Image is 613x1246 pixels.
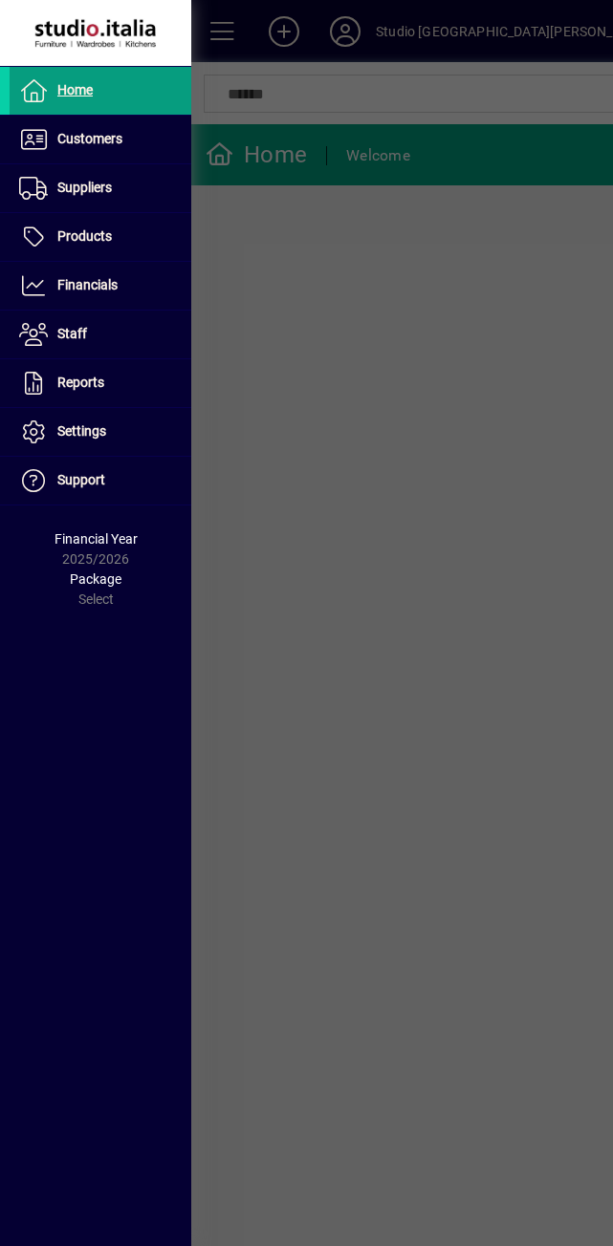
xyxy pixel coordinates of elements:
a: Settings [10,408,191,456]
span: Financial Year [55,531,138,547]
span: Home [57,82,93,97]
a: Suppliers [10,164,191,212]
span: Reports [57,375,104,390]
span: Package [70,571,121,587]
span: Settings [57,423,106,439]
span: Customers [57,131,122,146]
a: Financials [10,262,191,310]
a: Reports [10,359,191,407]
span: Staff [57,326,87,341]
span: Suppliers [57,180,112,195]
a: Products [10,213,191,261]
a: Customers [10,116,191,163]
span: Financials [57,277,118,292]
a: Support [10,457,191,505]
span: Products [57,228,112,244]
a: Staff [10,311,191,358]
span: Support [57,472,105,487]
